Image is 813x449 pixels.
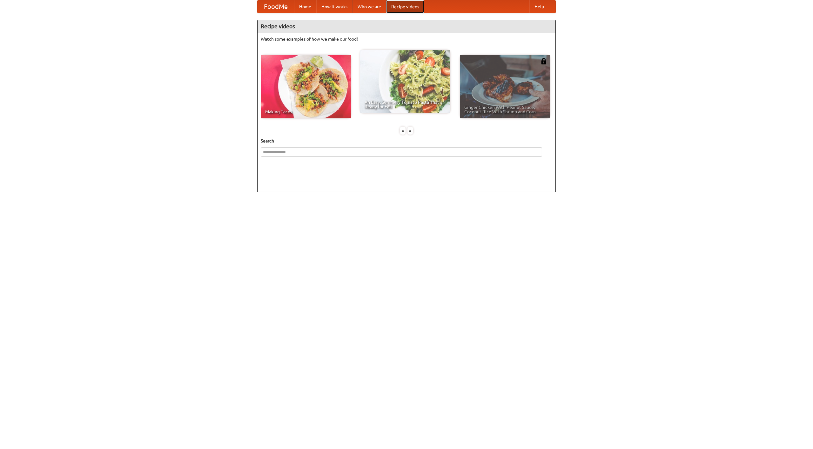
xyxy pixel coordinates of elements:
a: Who we are [353,0,386,13]
a: Making Tacos [261,55,351,118]
a: Help [529,0,549,13]
span: Making Tacos [265,109,346,114]
a: Home [294,0,316,13]
h4: Recipe videos [258,20,555,33]
a: Recipe videos [386,0,424,13]
span: An Easy, Summery Tomato Pasta That's Ready for Fall [365,100,446,109]
p: Watch some examples of how we make our food! [261,36,552,42]
div: » [407,127,413,135]
a: An Easy, Summery Tomato Pasta That's Ready for Fall [360,50,450,113]
h5: Search [261,138,552,144]
img: 483408.png [541,58,547,64]
div: « [400,127,406,135]
a: FoodMe [258,0,294,13]
a: How it works [316,0,353,13]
